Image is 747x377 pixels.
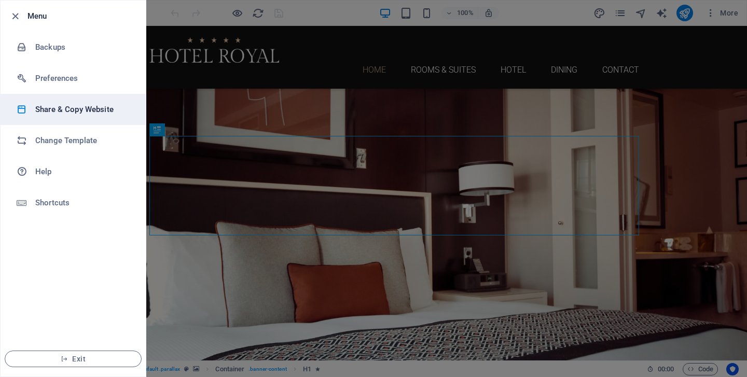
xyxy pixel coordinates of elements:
[13,355,133,363] span: Exit
[35,103,131,116] h6: Share & Copy Website
[35,134,131,147] h6: Change Template
[35,72,131,85] h6: Preferences
[27,10,137,22] h6: Menu
[35,197,131,209] h6: Shortcuts
[5,351,142,367] button: Exit
[35,165,131,178] h6: Help
[1,156,146,187] a: Help
[35,41,131,53] h6: Backups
